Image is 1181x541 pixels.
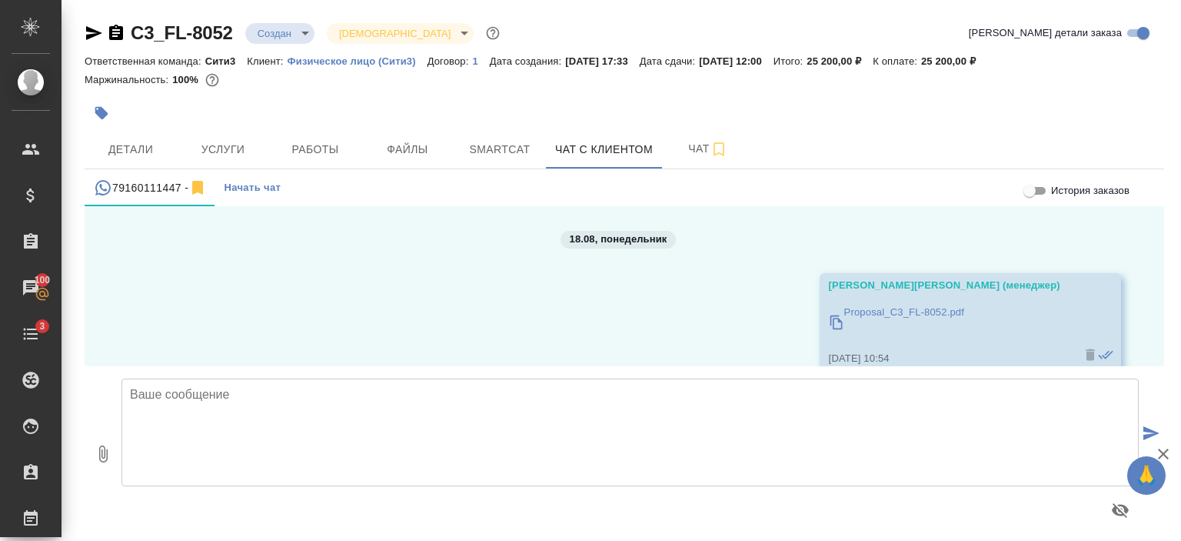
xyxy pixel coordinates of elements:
p: Договор: [427,55,473,67]
p: 25 200,00 ₽ [921,55,987,67]
p: [DATE] 12:00 [699,55,773,67]
a: 1 [472,54,489,67]
p: К оплате: [873,55,921,67]
div: Создан [245,23,314,44]
span: Детали [94,140,168,159]
p: Итого: [773,55,807,67]
span: История заказов [1051,183,1129,199]
button: Создан [253,27,296,40]
button: 🙏 [1127,456,1166,495]
p: Сити3 [205,55,248,67]
button: Скопировать ссылку [107,24,125,42]
p: Proposal_C3_FL-8052.pdf [844,305,964,320]
button: [DEMOGRAPHIC_DATA] [334,27,455,40]
p: 18.08, понедельник [570,232,667,247]
button: Предпросмотр [1102,492,1139,529]
span: 🙏 [1133,459,1159,492]
span: 100 [25,272,60,288]
button: Скопировать ссылку для ЯМессенджера [85,24,103,42]
a: C3_FL-8052 [131,22,233,43]
svg: Отписаться [188,179,207,197]
a: Физическое лицо (Сити3) [288,54,427,67]
a: 100 [4,269,58,307]
span: 3 [30,319,54,334]
p: Дата сдачи: [640,55,699,67]
div: [DATE] 10:54 [829,351,1067,366]
p: Ответственная команда: [85,55,205,67]
span: Файлы [371,140,444,159]
p: 1 [472,55,489,67]
span: Работы [278,140,352,159]
button: Добавить тэг [85,96,118,130]
p: 25 200,00 ₽ [807,55,873,67]
svg: Подписаться [710,140,728,159]
button: Начать чат [216,169,288,206]
div: 79160111447 (Илья) - (undefined) [94,179,207,198]
span: Начать чат [224,179,281,197]
p: Дата создания: [490,55,565,67]
button: Доп статусы указывают на важность/срочность заказа [483,23,503,43]
div: [PERSON_NAME][PERSON_NAME] (менеджер) [829,278,1067,293]
a: Proposal_C3_FL-8052.pdf [829,301,1067,343]
span: Услуги [186,140,260,159]
a: 3 [4,315,58,353]
span: Чат с клиентом [555,140,653,159]
p: Физическое лицо (Сити3) [288,55,427,67]
span: Чат [671,139,745,159]
p: [DATE] 17:33 [565,55,640,67]
div: simple tabs example [85,169,1164,206]
p: Клиент: [247,55,287,67]
button: 0.00 RUB; [202,70,222,90]
p: 100% [172,74,202,85]
p: Маржинальность: [85,74,172,85]
span: [PERSON_NAME] детали заказа [969,25,1122,41]
span: Smartcat [463,140,537,159]
div: Создан [327,23,474,44]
